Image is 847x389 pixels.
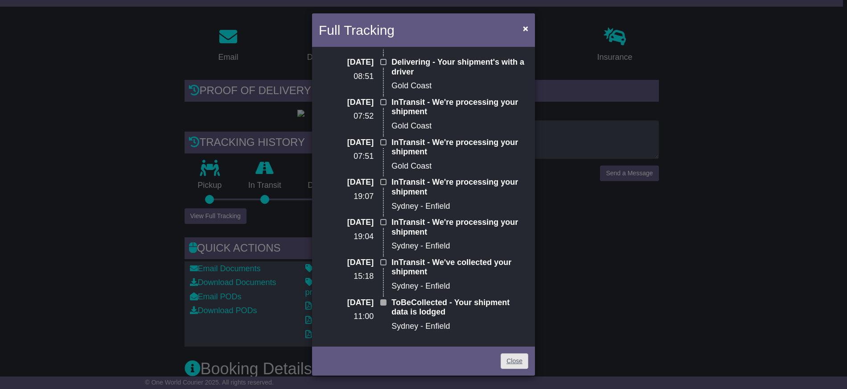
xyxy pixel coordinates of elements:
[319,272,374,281] p: 15:18
[391,81,528,91] p: Gold Coast
[319,138,374,148] p: [DATE]
[391,202,528,211] p: Sydney - Enfield
[319,232,374,242] p: 19:04
[391,58,528,77] p: Delivering - Your shipment's with a driver
[391,138,528,157] p: InTransit - We're processing your shipment
[501,353,528,369] a: Close
[391,178,528,197] p: InTransit - We're processing your shipment
[391,121,528,131] p: Gold Coast
[391,241,528,251] p: Sydney - Enfield
[391,322,528,331] p: Sydney - Enfield
[319,312,374,322] p: 11:00
[319,112,374,121] p: 07:52
[319,72,374,82] p: 08:51
[391,298,528,317] p: ToBeCollected - Your shipment data is lodged
[319,98,374,108] p: [DATE]
[391,161,528,171] p: Gold Coast
[518,19,533,37] button: Close
[319,20,395,40] h4: Full Tracking
[391,258,528,277] p: InTransit - We've collected your shipment
[319,218,374,228] p: [DATE]
[319,178,374,187] p: [DATE]
[523,23,528,33] span: ×
[391,98,528,117] p: InTransit - We're processing your shipment
[319,152,374,161] p: 07:51
[319,192,374,202] p: 19:07
[319,58,374,67] p: [DATE]
[391,218,528,237] p: InTransit - We're processing your shipment
[319,258,374,268] p: [DATE]
[319,298,374,308] p: [DATE]
[391,281,528,291] p: Sydney - Enfield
